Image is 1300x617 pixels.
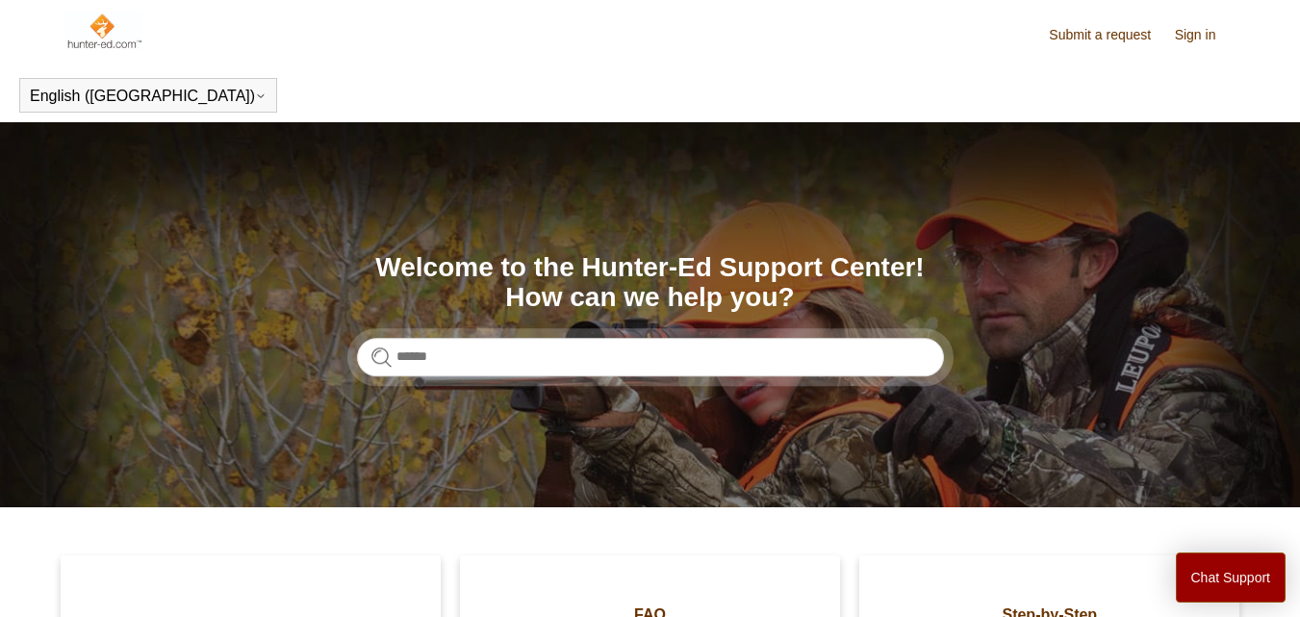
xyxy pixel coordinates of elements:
input: Search [357,338,944,376]
img: Hunter-Ed Help Center home page [65,12,143,50]
a: Sign in [1175,25,1236,45]
button: English ([GEOGRAPHIC_DATA]) [30,88,267,105]
button: Chat Support [1176,553,1287,603]
a: Submit a request [1049,25,1170,45]
h1: Welcome to the Hunter-Ed Support Center! How can we help you? [357,253,944,313]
